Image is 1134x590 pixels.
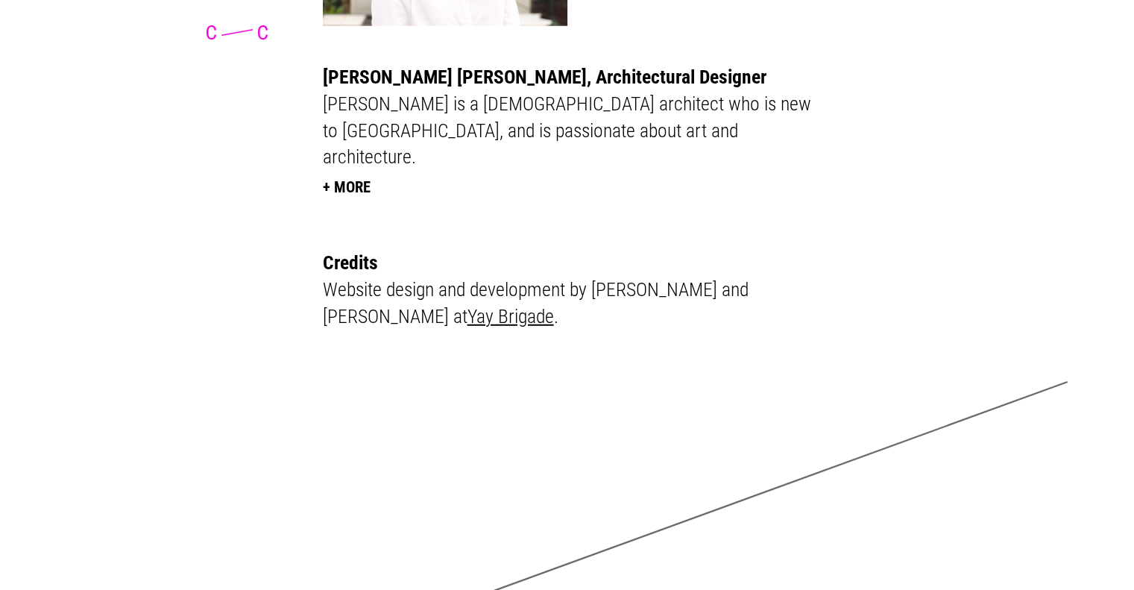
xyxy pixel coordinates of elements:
a: Yay Brigade [467,305,554,327]
p: [PERSON_NAME] is a [DEMOGRAPHIC_DATA] architect who is new to [GEOGRAPHIC_DATA], and is passionat... [323,91,812,171]
button: + More [323,171,371,204]
h2: [PERSON_NAME] [PERSON_NAME], Architectural Designer [323,64,812,91]
p: Website design and development by [PERSON_NAME] and [PERSON_NAME] at . [323,277,812,330]
h2: Credits [323,250,812,277]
